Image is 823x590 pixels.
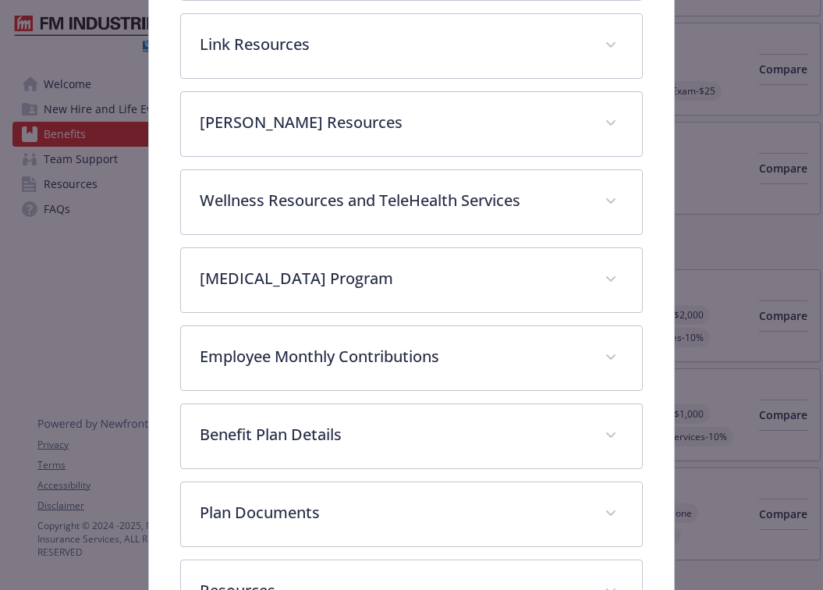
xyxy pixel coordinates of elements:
[181,326,642,390] div: Employee Monthly Contributions
[200,345,586,368] p: Employee Monthly Contributions
[181,170,642,234] div: Wellness Resources and TeleHealth Services
[200,33,586,56] p: Link Resources
[181,482,642,546] div: Plan Documents
[181,14,642,78] div: Link Resources
[200,189,586,212] p: Wellness Resources and TeleHealth Services
[200,267,586,290] p: [MEDICAL_DATA] Program
[200,501,586,524] p: Plan Documents
[181,248,642,312] div: [MEDICAL_DATA] Program
[200,111,586,134] p: [PERSON_NAME] Resources
[181,92,642,156] div: [PERSON_NAME] Resources
[200,423,586,446] p: Benefit Plan Details
[181,404,642,468] div: Benefit Plan Details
